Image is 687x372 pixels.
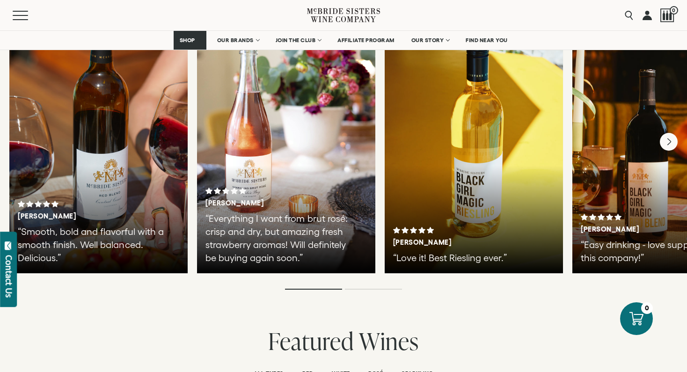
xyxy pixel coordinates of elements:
button: Next [660,133,678,151]
span: OUR STORY [411,37,444,44]
a: JOIN THE CLUB [270,31,327,50]
li: Page dot 2 [345,289,402,290]
a: FIND NEAR YOU [460,31,514,50]
div: Contact Us [4,255,14,298]
p: “Smooth, bold and flavorful with a smooth finish. Well balanced. Delicious.” [18,225,168,264]
span: Wines [359,325,419,357]
h3: [PERSON_NAME] [205,199,335,207]
p: “Love it! Best Riesling ever.” [393,251,543,264]
a: OUR BRANDS [211,31,265,50]
span: Featured [268,325,354,357]
span: FIND NEAR YOU [466,37,508,44]
button: Mobile Menu Trigger [13,11,46,20]
a: SHOP [174,31,206,50]
span: JOIN THE CLUB [276,37,316,44]
a: AFFILIATE PROGRAM [331,31,401,50]
li: Page dot 1 [285,289,342,290]
span: AFFILIATE PROGRAM [337,37,395,44]
a: OUR STORY [405,31,455,50]
span: OUR BRANDS [217,37,254,44]
h3: [PERSON_NAME] [18,212,147,220]
span: SHOP [180,37,196,44]
p: “Everything I want from brut rosé: crisp and dry, but amazing fresh strawberry aromas! Will defin... [205,212,356,264]
span: 0 [670,6,678,15]
h3: [PERSON_NAME] [393,238,522,247]
div: 0 [641,302,653,314]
